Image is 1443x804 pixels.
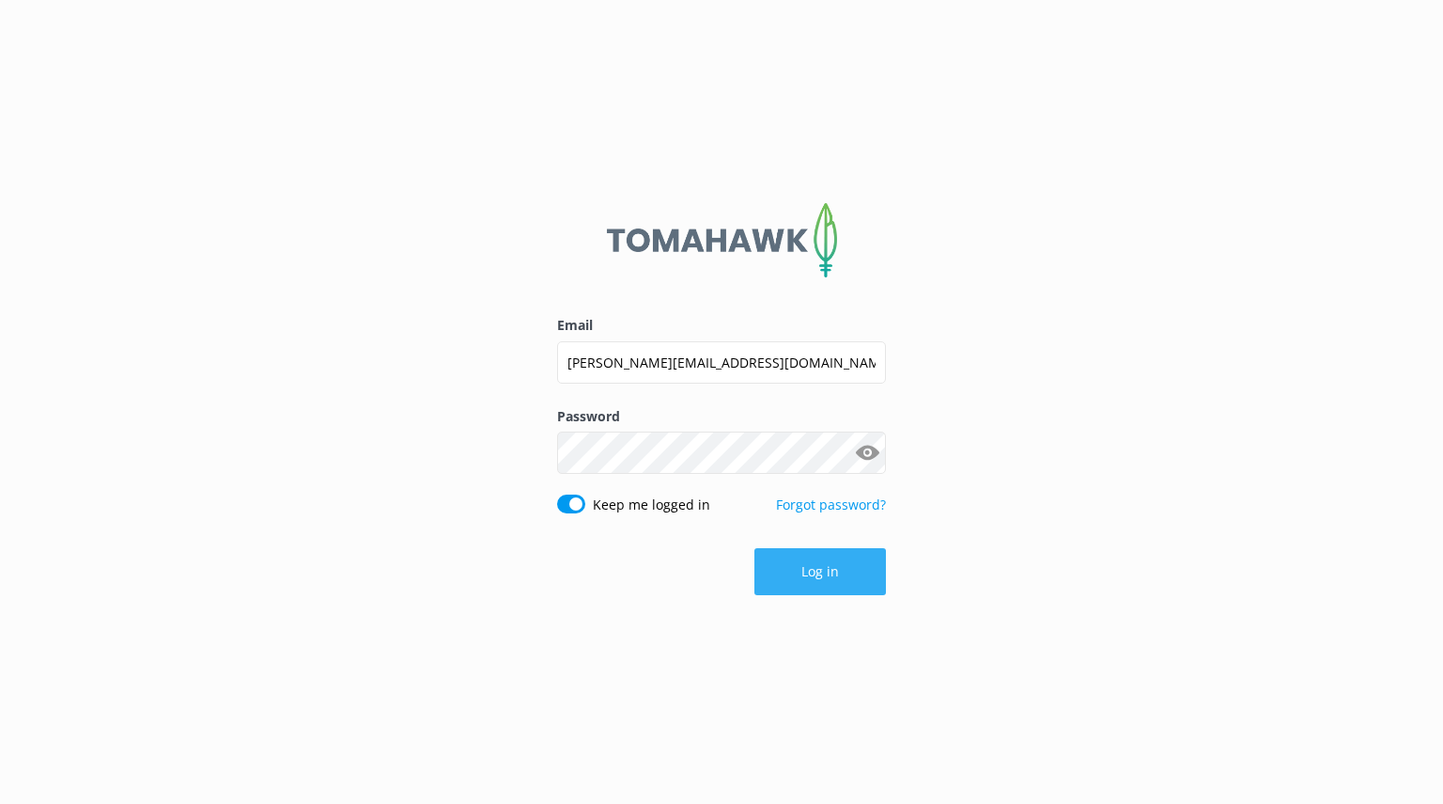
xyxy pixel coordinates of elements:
button: Show password [848,434,886,472]
label: Keep me logged in [593,495,710,515]
button: Log in [754,548,886,595]
a: Forgot password? [776,496,886,513]
input: user@emailaddress.com [557,341,886,384]
label: Password [557,406,886,427]
img: 2-1647550015.png [607,203,837,278]
label: Email [557,315,886,336]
